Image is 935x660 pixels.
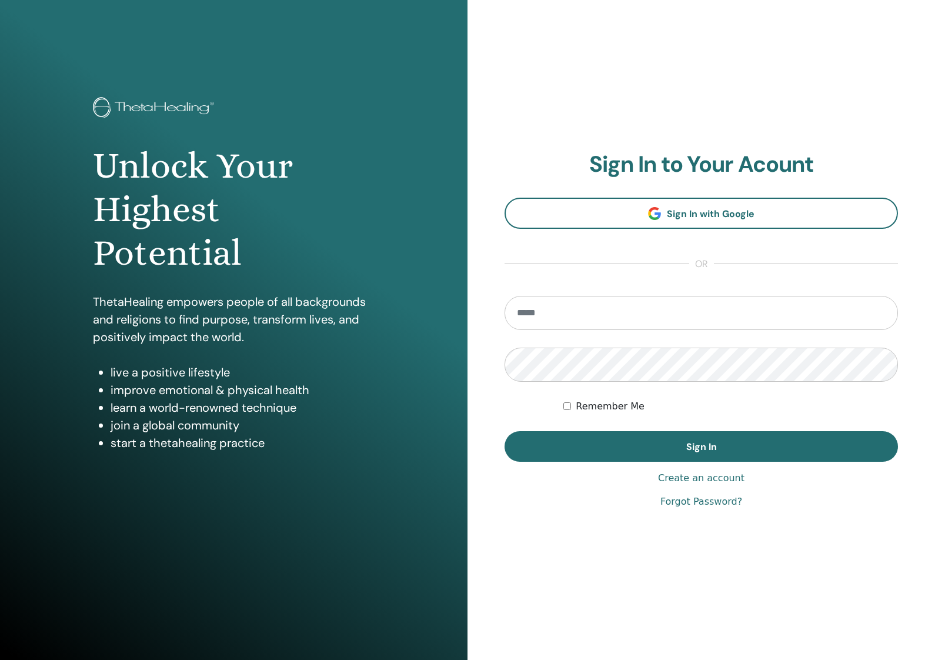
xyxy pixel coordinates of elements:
[111,381,375,399] li: improve emotional & physical health
[658,471,744,485] a: Create an account
[576,399,645,414] label: Remember Me
[93,293,375,346] p: ThetaHealing empowers people of all backgrounds and religions to find purpose, transform lives, a...
[667,208,754,220] span: Sign In with Google
[505,431,898,462] button: Sign In
[689,257,714,271] span: or
[111,364,375,381] li: live a positive lifestyle
[111,399,375,416] li: learn a world-renowned technique
[505,151,898,178] h2: Sign In to Your Acount
[660,495,742,509] a: Forgot Password?
[111,434,375,452] li: start a thetahealing practice
[505,198,898,229] a: Sign In with Google
[93,144,375,275] h1: Unlock Your Highest Potential
[111,416,375,434] li: join a global community
[686,441,717,453] span: Sign In
[563,399,898,414] div: Keep me authenticated indefinitely or until I manually logout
